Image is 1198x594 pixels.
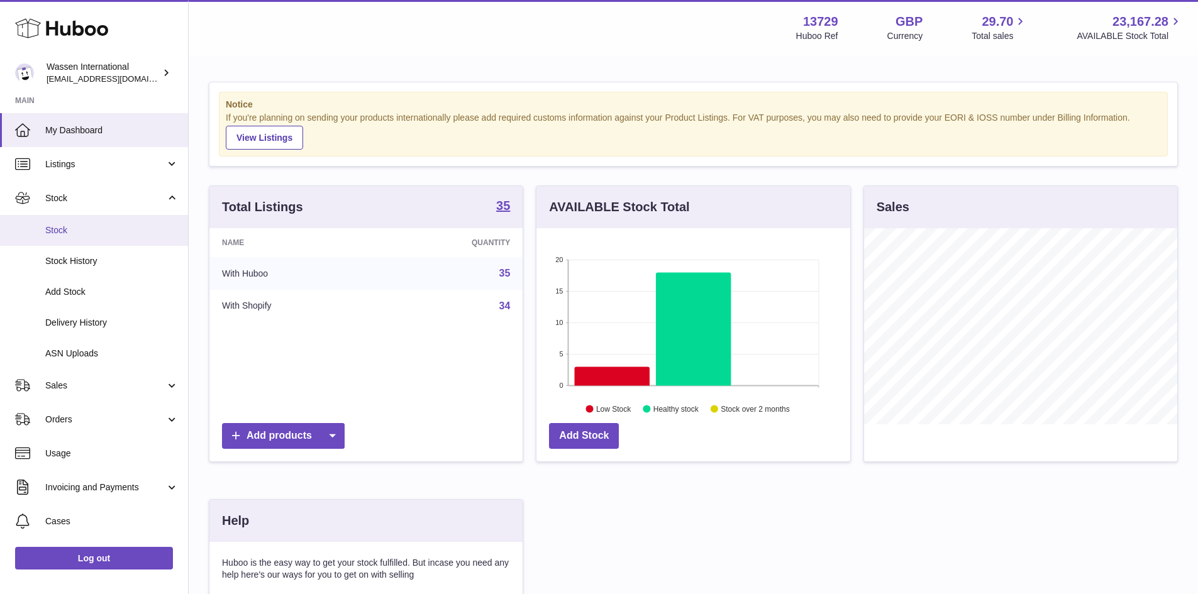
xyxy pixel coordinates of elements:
span: Usage [45,448,179,459]
span: Orders [45,414,165,426]
a: View Listings [226,126,303,150]
span: 23,167.28 [1112,13,1168,30]
span: Stock [45,192,165,204]
td: With Huboo [209,257,379,290]
a: 35 [499,268,511,278]
a: 29.70 Total sales [972,13,1028,42]
text: 10 [556,319,563,326]
p: Huboo is the easy way to get your stock fulfilled. But incase you need any help here's our ways f... [222,557,510,581]
a: Add products [222,423,345,449]
a: Log out [15,547,173,569]
h3: Total Listings [222,199,303,216]
div: Huboo Ref [796,30,838,42]
div: Currency [887,30,923,42]
span: Add Stock [45,286,179,298]
a: 23,167.28 AVAILABLE Stock Total [1077,13,1183,42]
span: Cases [45,515,179,527]
strong: GBP [896,13,923,30]
span: Total sales [972,30,1028,42]
span: [EMAIL_ADDRESS][DOMAIN_NAME] [47,74,185,84]
div: If you're planning on sending your products internationally please add required customs informati... [226,112,1161,150]
span: Delivery History [45,317,179,329]
text: Stock over 2 months [721,404,790,413]
span: ASN Uploads [45,348,179,360]
text: 15 [556,287,563,295]
span: Invoicing and Payments [45,481,165,493]
strong: Notice [226,99,1161,111]
span: Stock History [45,255,179,267]
strong: 13729 [803,13,838,30]
span: Stock [45,224,179,236]
h3: Help [222,512,249,529]
text: 0 [560,382,563,389]
text: Healthy stock [653,404,699,413]
span: Sales [45,380,165,392]
div: Wassen International [47,61,160,85]
img: internationalsupplychain@wassen.com [15,63,34,82]
text: 5 [560,350,563,358]
span: My Dashboard [45,124,179,136]
a: 34 [499,300,511,311]
text: 20 [556,256,563,263]
th: Name [209,228,379,257]
span: 29.70 [982,13,1013,30]
a: 35 [496,199,510,214]
span: AVAILABLE Stock Total [1077,30,1183,42]
strong: 35 [496,199,510,212]
th: Quantity [379,228,523,257]
text: Low Stock [596,404,631,413]
h3: AVAILABLE Stock Total [549,199,689,216]
a: Add Stock [549,423,619,449]
h3: Sales [877,199,909,216]
td: With Shopify [209,290,379,322]
span: Listings [45,158,165,170]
